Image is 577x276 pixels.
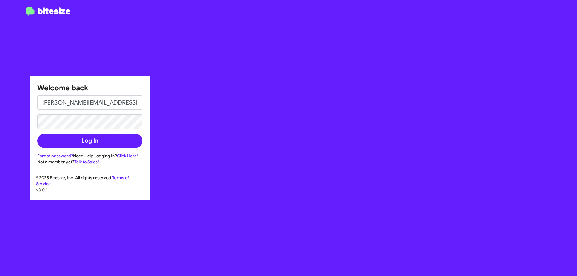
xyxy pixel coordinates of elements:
[37,134,142,148] button: Log In
[37,159,142,165] div: Not a member yet?
[37,83,142,93] h1: Welcome back
[37,153,142,159] div: Need Help Logging In?
[36,187,144,193] p: v3.0.1
[37,95,142,110] input: Email address
[117,153,138,159] a: Click Here!
[30,175,150,200] div: © 2025 Bitesize, Inc. All rights reserved.
[37,153,73,159] a: Forgot password?
[74,159,99,165] a: Talk to Sales!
